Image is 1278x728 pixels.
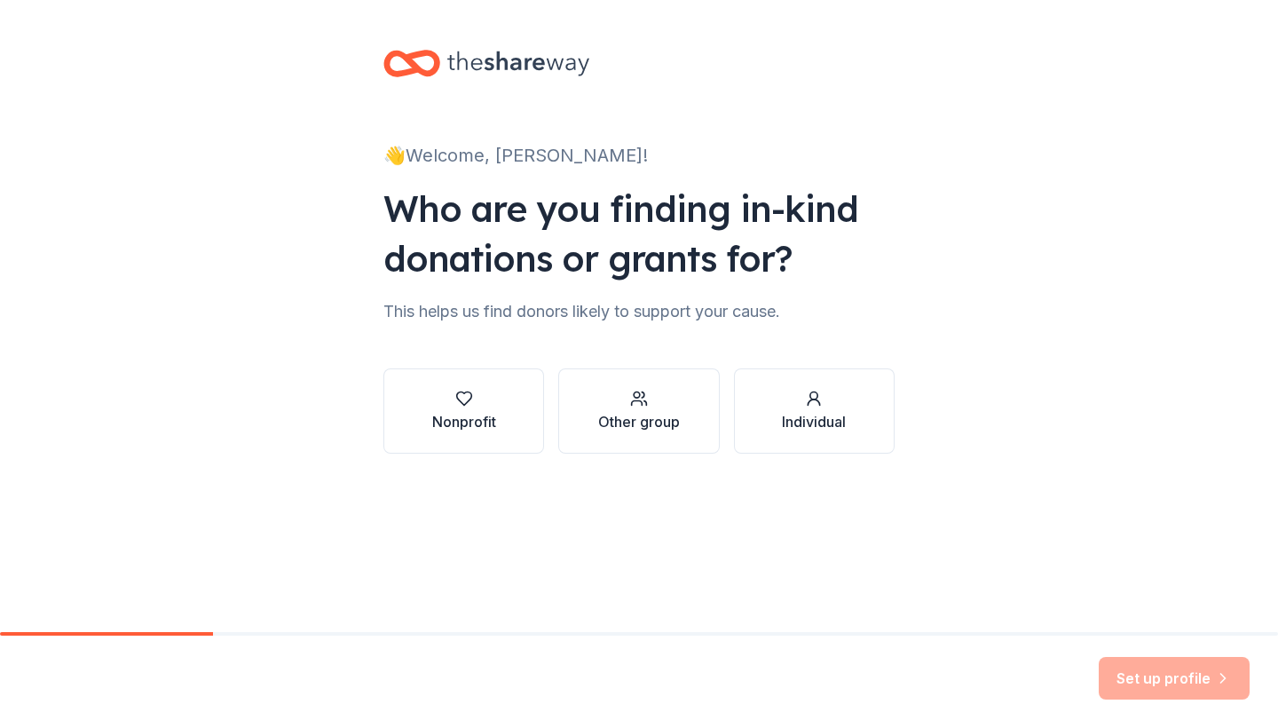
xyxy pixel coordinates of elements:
div: Individual [782,411,846,432]
div: Nonprofit [432,411,496,432]
div: Who are you finding in-kind donations or grants for? [383,184,895,283]
button: Other group [558,368,719,454]
button: Nonprofit [383,368,544,454]
div: 👋 Welcome, [PERSON_NAME]! [383,141,895,170]
button: Individual [734,368,895,454]
div: This helps us find donors likely to support your cause. [383,297,895,326]
div: Other group [598,411,680,432]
